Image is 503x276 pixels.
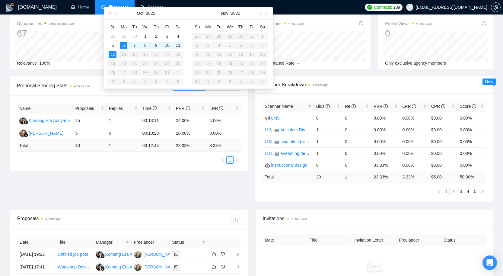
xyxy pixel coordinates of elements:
span: mail [174,265,178,269]
td: 0.00% [457,147,486,159]
span: filter [126,240,129,244]
button: left [435,188,443,195]
th: Sa [257,22,268,32]
th: Title [307,234,352,246]
span: Replies [109,105,133,112]
td: $0.00 [429,124,457,136]
img: KE [19,117,27,124]
li: 3 [457,188,464,195]
td: 00:12:44 [140,140,174,152]
td: 0.00% [371,147,400,159]
span: dislike [221,265,225,269]
img: gigradar-bm.png [100,267,105,271]
span: info-circle [472,104,476,108]
a: 📢 LMS [265,116,280,120]
img: upwork-logo.png [367,5,372,10]
span: info-circle [359,21,363,25]
span: like [212,252,216,257]
td: Untitled job post [55,248,93,261]
td: 0 [107,127,140,140]
td: 00:13:11 [140,114,174,127]
th: Sa [173,22,183,32]
img: gigradar-bm.png [24,133,28,137]
th: Date [263,234,307,246]
th: Th [235,22,246,32]
a: KEKomang Era Adnyana [19,118,70,123]
time: 4 hours ago [288,22,304,25]
button: like [210,263,218,271]
div: 2 [153,33,160,40]
th: Fr [162,22,173,32]
td: 0.00% [400,112,429,124]
td: 0 [314,112,342,124]
li: Previous Page [219,156,226,164]
li: Previous Page [435,188,443,195]
span: like [212,265,216,269]
td: [DATE] 17:41 [17,261,55,274]
span: filter [201,238,207,247]
td: 2025-10-02 [151,32,162,41]
div: 30 [131,33,138,40]
td: 00:10:28 [140,127,174,140]
li: Next Page [479,188,486,195]
th: We [224,22,235,32]
span: filter [307,102,313,111]
time: 4 hours ago [45,217,61,221]
div: Komang Era Adnyana [29,117,70,124]
td: 6 [314,159,342,171]
li: 1 [226,156,234,164]
th: Th [151,22,162,32]
time: a few seconds ago [49,22,74,25]
th: Replies [107,103,140,114]
td: $ 5.00 [429,171,457,183]
span: info-circle [384,104,388,108]
button: Nov [221,7,228,19]
td: 0 [342,147,371,159]
td: 23.33 % [371,171,400,183]
button: right [234,156,241,164]
span: Time [142,106,157,111]
span: Status [172,239,199,246]
td: 0 [342,124,371,136]
div: 11 [174,42,182,49]
span: CPR [431,104,445,109]
a: 5 [472,188,479,195]
td: 24.00% [174,114,207,127]
td: 0.00% [207,127,240,140]
button: left [219,156,226,164]
span: left [221,158,224,162]
td: $0.00 [429,112,457,124]
td: 33.33% [371,159,400,171]
div: 10 [164,42,171,49]
td: 2025-10-01 [140,32,151,41]
span: info-circle [326,104,330,108]
th: Freelancer [132,236,170,248]
span: -- [297,61,300,66]
a: KM[PERSON_NAME] [134,252,178,256]
span: Acceptance Rate [263,61,295,66]
td: 2025-09-29 [118,32,129,41]
span: Scanner Breakdown [263,81,486,88]
td: 0.00% [457,112,486,124]
td: $0.00 [429,136,457,147]
td: 2025-10-03 [162,32,173,41]
div: 1 [142,33,149,40]
div: 3 [164,33,171,40]
td: 0.00% [400,159,429,171]
td: 2025-10-12 [107,50,118,59]
th: Su [107,22,118,32]
a: KEKomang Era Adnyana [96,252,146,256]
span: LRR [403,104,416,109]
a: 1 [227,157,233,163]
th: Proposals [73,103,106,114]
div: Komang Era Adnyana [105,264,146,270]
td: 4.00% [207,114,240,127]
a: 4 [465,188,471,195]
span: right [481,190,484,193]
time: 4 hours ago [291,217,307,220]
a: NK[PERSON_NAME] [19,130,63,135]
td: 1 [342,171,371,183]
span: info-circle [412,104,416,108]
td: 23.33 % [174,140,207,152]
